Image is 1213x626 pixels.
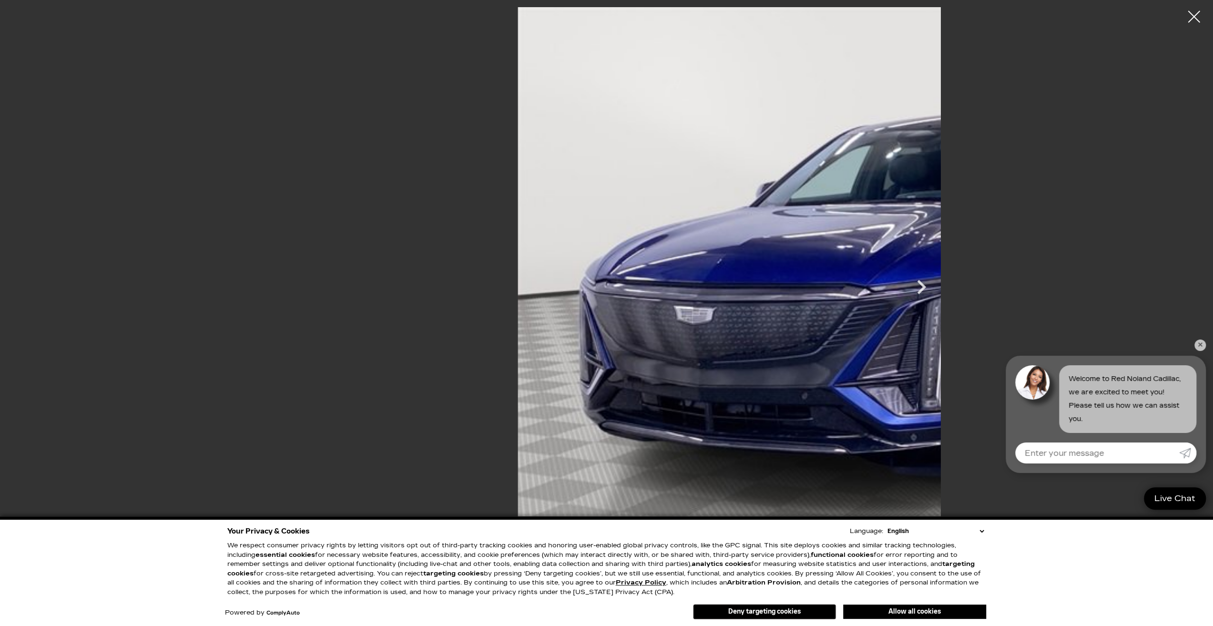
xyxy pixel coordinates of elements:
[423,570,484,577] strong: targeting cookies
[843,605,986,619] button: Allow all cookies
[907,268,936,311] div: Next
[1179,442,1196,463] a: Submit
[885,526,986,536] select: Language Select
[811,551,874,559] strong: functional cookies
[693,604,836,619] button: Deny targeting cookies
[850,528,883,534] div: Language:
[1150,493,1200,504] span: Live Chat
[227,560,975,577] strong: targeting cookies
[1015,442,1179,463] input: Enter your message
[1144,487,1206,510] a: Live Chat
[227,541,986,597] p: We respect consumer privacy rights by letting visitors opt out of third-party tracking cookies an...
[255,551,315,559] strong: essential cookies
[266,610,300,616] a: ComplyAuto
[1059,365,1196,433] div: Welcome to Red Noland Cadillac, we are excited to meet you! Please tell us how we can assist you.
[727,579,801,586] strong: Arbitration Provision
[1015,365,1050,400] img: Agent profile photo
[692,560,751,568] strong: analytics cookies
[616,579,666,586] a: Privacy Policy
[227,524,310,538] span: Your Privacy & Cookies
[225,610,300,616] div: Powered by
